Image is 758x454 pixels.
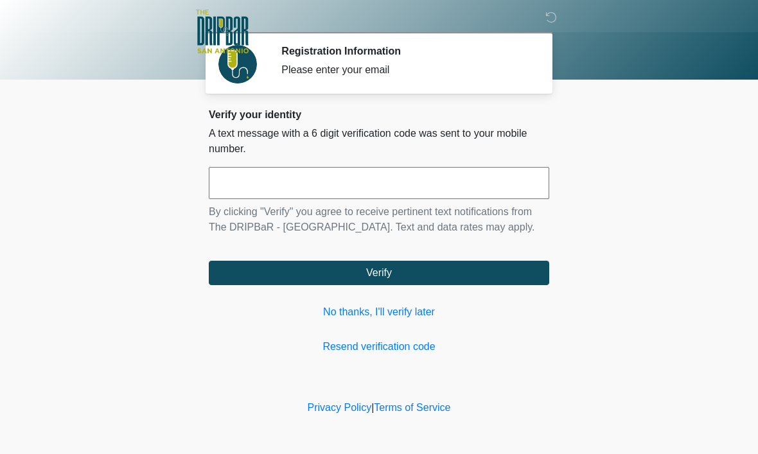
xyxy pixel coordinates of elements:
h2: Verify your identity [209,109,549,121]
a: Privacy Policy [308,402,372,413]
a: No thanks, I'll verify later [209,304,549,320]
p: A text message with a 6 digit verification code was sent to your mobile number. [209,126,549,157]
div: Please enter your email [281,62,530,78]
a: Terms of Service [374,402,450,413]
img: Agent Avatar [218,45,257,83]
button: Verify [209,261,549,285]
p: By clicking "Verify" you agree to receive pertinent text notifications from The DRIPBaR - [GEOGRA... [209,204,549,235]
a: | [371,402,374,413]
a: Resend verification code [209,339,549,354]
img: The DRIPBaR - San Antonio Fossil Creek Logo [196,10,249,55]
